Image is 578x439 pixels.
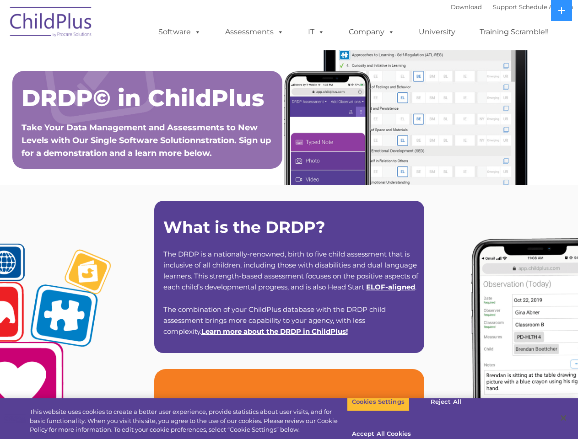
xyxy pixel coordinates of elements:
strong: What is the DRDP? [163,217,325,237]
div: This website uses cookies to create a better user experience, provide statistics about user visit... [30,407,347,434]
a: ELOF-aligned [366,283,415,291]
span: ! [201,327,348,336]
a: Schedule A Demo [519,3,573,11]
button: Cookies Settings [347,392,410,412]
a: Company [340,23,404,41]
span: Take Your Data Management and Assessments to New Levels with Our Single Software Solutionnstratio... [22,123,271,158]
a: University [410,23,465,41]
a: IT [299,23,334,41]
a: Support [493,3,517,11]
a: Download [451,3,482,11]
img: ChildPlus by Procare Solutions [5,0,97,46]
span: The combination of your ChildPlus database with the DRDP child assessment brings more capability ... [163,305,386,336]
a: Assessments [216,23,293,41]
font: | [451,3,573,11]
a: Learn more about the DRDP in ChildPlus [201,327,346,336]
span: The DRDP is a nationally-renowned, birth to five child assessment that is inclusive of all childr... [163,250,418,291]
a: Training Scramble!! [470,23,558,41]
a: Software [149,23,210,41]
span: DRDP© in ChildPlus [22,84,264,112]
button: Close [553,408,573,428]
button: Reject All [417,392,475,412]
